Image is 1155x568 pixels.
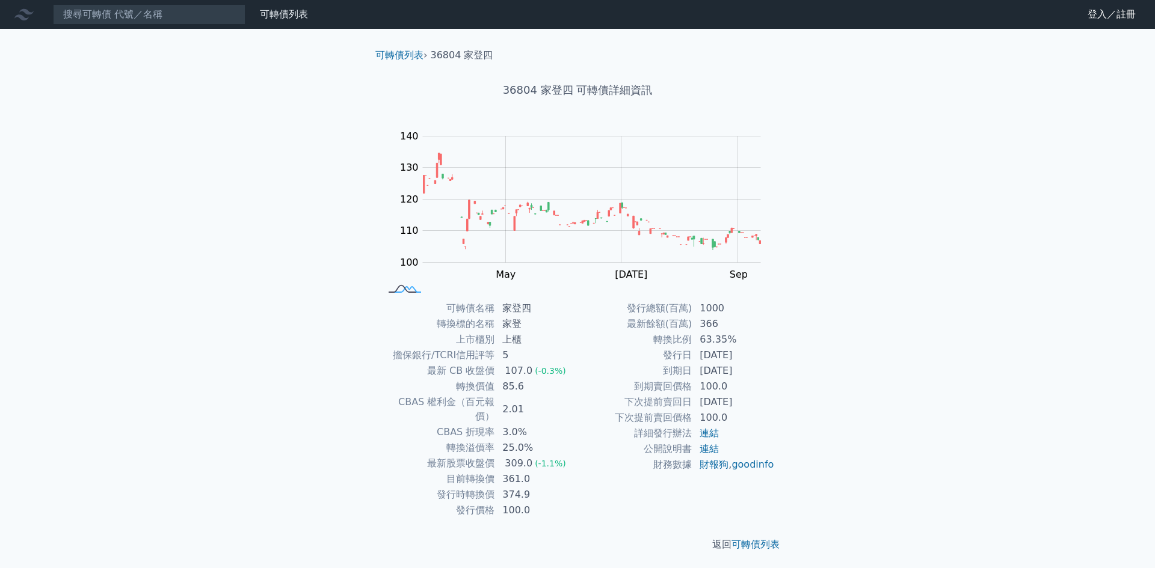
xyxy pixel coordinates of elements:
[495,471,577,487] td: 361.0
[380,424,495,440] td: CBAS 折現率
[375,48,427,63] li: ›
[700,443,719,454] a: 連結
[400,194,419,205] tspan: 120
[577,410,692,426] td: 下次提前賣回價格
[495,347,577,363] td: 5
[535,366,566,376] span: (-0.3%)
[380,332,495,347] td: 上市櫃別
[380,347,495,363] td: 擔保銀行/TCRI信用評等
[431,48,493,63] li: 36804 家登四
[366,82,789,99] h1: 36804 家登四 可轉債詳細資訊
[495,301,577,316] td: 家登四
[366,537,789,552] p: 返回
[1095,510,1155,568] div: 聊天小工具
[495,502,577,518] td: 100.0
[692,410,775,426] td: 100.0
[577,457,692,472] td: 財務數據
[692,347,775,363] td: [DATE]
[495,316,577,332] td: 家登
[380,394,495,424] td: CBAS 權利金（百元報價）
[380,487,495,502] td: 發行時轉換價
[400,257,419,268] tspan: 100
[495,424,577,440] td: 3.0%
[375,49,423,61] a: 可轉債列表
[577,301,692,316] td: 發行總額(百萬)
[692,316,775,332] td: 366
[615,269,647,280] tspan: [DATE]
[1095,510,1155,568] iframe: Chat Widget
[260,8,308,20] a: 可轉債列表
[380,301,495,316] td: 可轉債名稱
[1078,5,1145,24] a: 登入／註冊
[577,316,692,332] td: 最新餘額(百萬)
[495,440,577,456] td: 25.0%
[692,394,775,410] td: [DATE]
[380,440,495,456] td: 轉換溢價率
[577,379,692,394] td: 到期賣回價格
[53,4,245,25] input: 搜尋可轉債 代號／名稱
[380,471,495,487] td: 目前轉換價
[495,379,577,394] td: 85.6
[502,456,535,471] div: 309.0
[700,427,719,439] a: 連結
[380,379,495,394] td: 轉換價值
[577,332,692,347] td: 轉換比例
[496,269,516,280] tspan: May
[400,225,419,236] tspan: 110
[380,316,495,332] td: 轉換標的名稱
[692,301,775,316] td: 1000
[380,363,495,379] td: 最新 CB 收盤價
[577,347,692,363] td: 發行日
[577,363,692,379] td: 到期日
[394,130,779,280] g: Chart
[380,502,495,518] td: 發行價格
[692,379,775,394] td: 100.0
[700,459,728,470] a: 財報狗
[731,459,774,470] a: goodinfo
[502,364,535,378] div: 107.0
[400,162,419,173] tspan: 130
[692,457,775,472] td: ,
[400,130,419,142] tspan: 140
[495,394,577,424] td: 2.01
[495,332,577,347] td: 上櫃
[730,269,748,280] tspan: Sep
[692,363,775,379] td: [DATE]
[380,456,495,471] td: 最新股票收盤價
[535,459,566,468] span: (-1.1%)
[577,394,692,410] td: 下次提前賣回日
[495,487,577,502] td: 374.9
[731,539,780,550] a: 可轉債列表
[577,441,692,457] td: 公開說明書
[692,332,775,347] td: 63.35%
[577,426,692,441] td: 詳細發行辦法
